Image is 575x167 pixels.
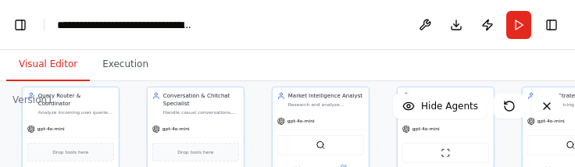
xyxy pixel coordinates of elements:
[37,126,65,132] span: gpt-4o-mini
[163,109,239,115] div: Handle casual conversations, greetings, small talk, and general non-business inquiries with warmt...
[566,140,575,150] img: SerperDevTool
[12,94,53,106] div: Version 1
[413,92,489,108] div: Competitor Analysis Specialist
[441,148,450,158] img: ScrapeWebsiteTool
[163,92,239,108] div: Conversation & Chitchat Specialist
[412,126,440,132] span: gpt-4o-mini
[6,48,90,81] button: Visual Editor
[288,92,364,100] div: Market Intelligence Analyst
[537,118,565,124] span: gpt-4o-mini
[316,140,325,150] img: SerperDevTool
[38,92,114,108] div: Query Router & Coordinator
[9,14,31,36] button: Show left sidebar
[421,100,478,112] span: Hide Agents
[288,101,364,108] div: Research and analyze insurance market trends, regulatory changes, industry reports, and market co...
[38,109,114,115] div: Analyze incoming user queries to determine intent and route them to the appropriate specialist ag...
[287,118,315,124] span: gpt-4o-mini
[57,17,194,33] nav: breadcrumb
[52,148,88,156] span: Drop tools here
[90,48,161,81] button: Execution
[541,14,562,36] button: Show right sidebar
[177,148,213,156] span: Drop tools here
[162,126,190,132] span: gpt-4o-mini
[393,94,487,119] button: Hide Agents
